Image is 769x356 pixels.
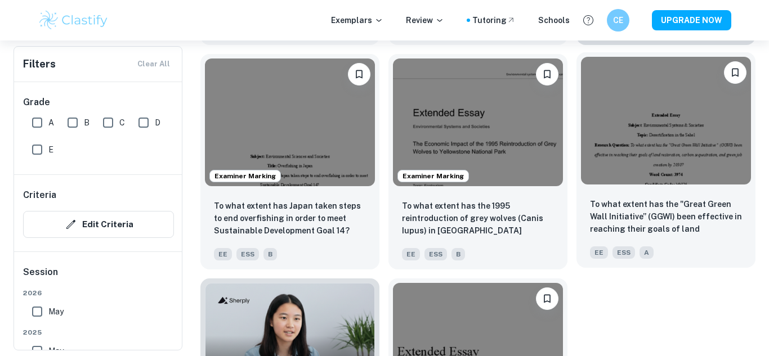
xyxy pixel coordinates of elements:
button: UPGRADE NOW [652,10,731,30]
span: B [451,248,465,260]
p: To what extent has the 1995 reintroduction of grey wolves (Canis Iupus) in Yellowstone National P... [402,200,554,238]
h6: Filters [23,56,56,72]
span: May [48,305,64,318]
span: 2025 [23,327,174,337]
img: ESS EE example thumbnail: To what extent has the 1995 reintroducti [393,58,563,186]
img: ESS EE example thumbnail: To what extent has Japan taken steps to [205,58,375,186]
button: Edit Criteria [23,211,174,238]
p: To what extent has the "Great Green Wall Initiative” (GGWI) been effective in reaching their goal... [590,198,742,236]
span: C [119,116,125,129]
button: Bookmark [536,287,558,310]
button: Bookmark [348,63,370,85]
a: BookmarkTo what extent has the "Great Green Wall Initiative” (GGWI) been effective in reaching th... [576,54,755,269]
p: Exemplars [331,14,383,26]
p: Review [406,14,444,26]
h6: Criteria [23,188,56,202]
img: Clastify logo [38,9,109,31]
h6: Session [23,265,174,288]
span: E [48,143,53,156]
button: Bookmark [724,61,746,84]
a: Tutoring [472,14,516,26]
button: Bookmark [536,63,558,85]
span: Examiner Marking [210,171,280,181]
button: Help and Feedback [579,11,598,30]
span: A [640,246,654,259]
span: EE [590,246,608,259]
p: To what extent has Japan taken steps to end overfishing in order to meet Sustainable Development ... [214,200,366,237]
span: EE [214,248,232,260]
button: CE [607,9,629,31]
span: EE [402,248,420,260]
span: D [155,116,160,129]
span: Examiner Marking [398,171,468,181]
span: A [48,116,54,129]
a: Examiner MarkingBookmarkTo what extent has the 1995 reintroduction of grey wolves (Canis Iupus) i... [388,54,567,269]
span: ESS [236,248,259,260]
span: B [84,116,90,129]
span: ESS [424,248,447,260]
h6: CE [612,14,625,26]
a: Schools [538,14,570,26]
a: Examiner MarkingBookmarkTo what extent has Japan taken steps to end overfishing in order to meet ... [200,54,379,269]
h6: Grade [23,96,174,109]
span: ESS [612,246,635,259]
span: 2026 [23,288,174,298]
img: ESS EE example thumbnail: To what extent has the "Great Green Wall [581,57,751,184]
span: B [263,248,277,260]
